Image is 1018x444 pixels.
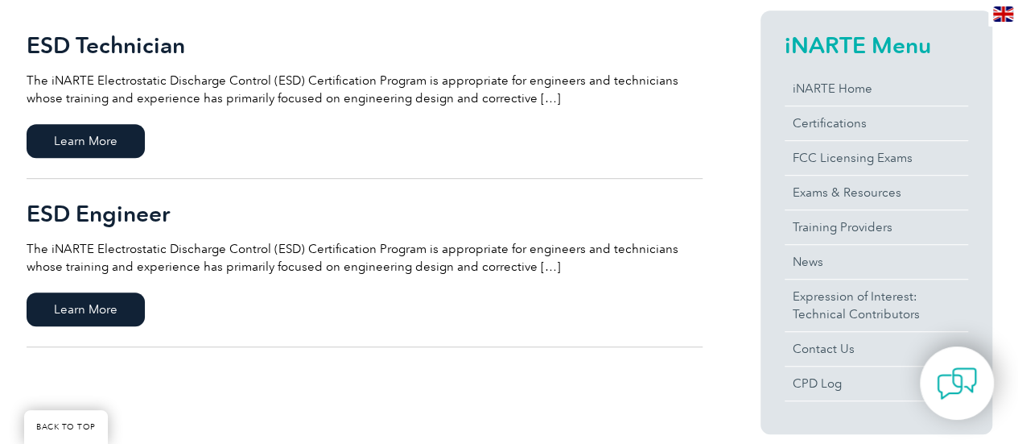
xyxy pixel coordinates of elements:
[27,201,703,226] h2: ESD Engineer
[27,124,145,158] span: Learn More
[785,106,968,140] a: Certifications
[785,176,968,210] a: Exams & Resources
[785,280,968,331] a: Expression of Interest:Technical Contributors
[27,240,703,276] p: The iNARTE Electrostatic Discharge Control (ESD) Certification Program is appropriate for enginee...
[785,210,968,244] a: Training Providers
[785,32,968,58] h2: iNARTE Menu
[937,363,977,404] img: contact-chat.png
[27,72,703,107] p: The iNARTE Electrostatic Discharge Control (ESD) Certification Program is appropriate for enginee...
[785,141,968,175] a: FCC Licensing Exams
[27,32,703,58] h2: ESD Technician
[785,245,968,279] a: News
[27,179,703,347] a: ESD Engineer The iNARTE Electrostatic Discharge Control (ESD) Certification Program is appropriat...
[785,72,968,106] a: iNARTE Home
[27,293,145,326] span: Learn More
[993,6,1013,22] img: en
[27,10,703,179] a: ESD Technician The iNARTE Electrostatic Discharge Control (ESD) Certification Program is appropri...
[785,332,968,366] a: Contact Us
[785,367,968,400] a: CPD Log
[24,410,108,444] a: BACK TO TOP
